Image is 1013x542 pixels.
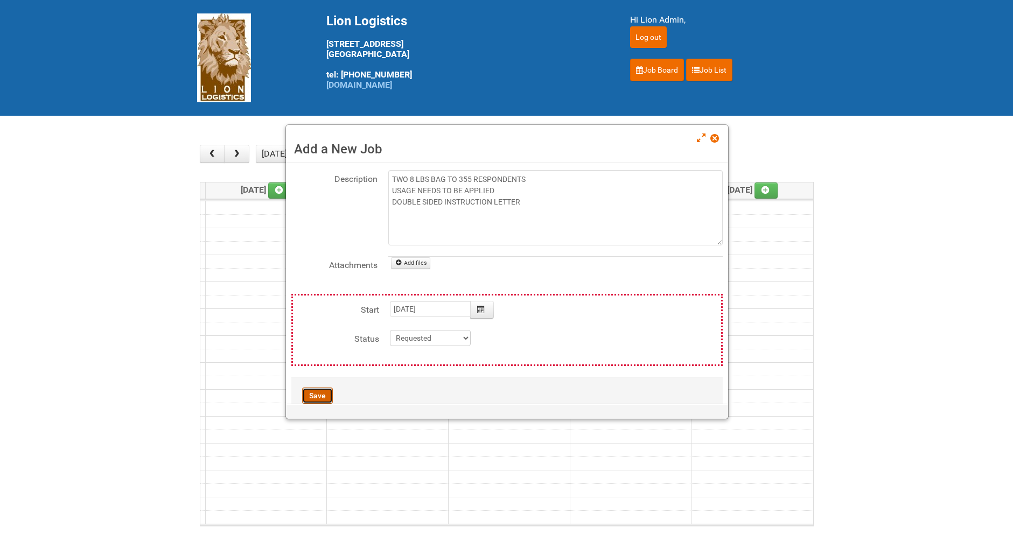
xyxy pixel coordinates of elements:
[391,257,430,269] a: Add files
[302,388,333,404] button: Save
[256,145,292,163] button: [DATE]
[294,141,720,157] h3: Add a New Job
[293,330,379,346] label: Status
[326,13,407,29] span: Lion Logistics
[197,13,251,102] img: Lion Logistics
[754,182,778,199] a: Add an event
[727,185,778,195] span: [DATE]
[326,13,603,90] div: [STREET_ADDRESS] [GEOGRAPHIC_DATA] tel: [PHONE_NUMBER]
[293,301,379,316] label: Start
[326,80,392,90] a: [DOMAIN_NAME]
[197,52,251,62] a: Lion Logistics
[630,59,684,81] a: Job Board
[291,170,378,186] label: Description
[268,182,292,199] a: Add an event
[686,59,732,81] a: Job List
[241,185,292,195] span: [DATE]
[630,13,816,26] div: Hi Lion Admin,
[630,26,667,48] input: Log out
[470,301,494,319] button: Calendar
[291,256,378,272] label: Attachments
